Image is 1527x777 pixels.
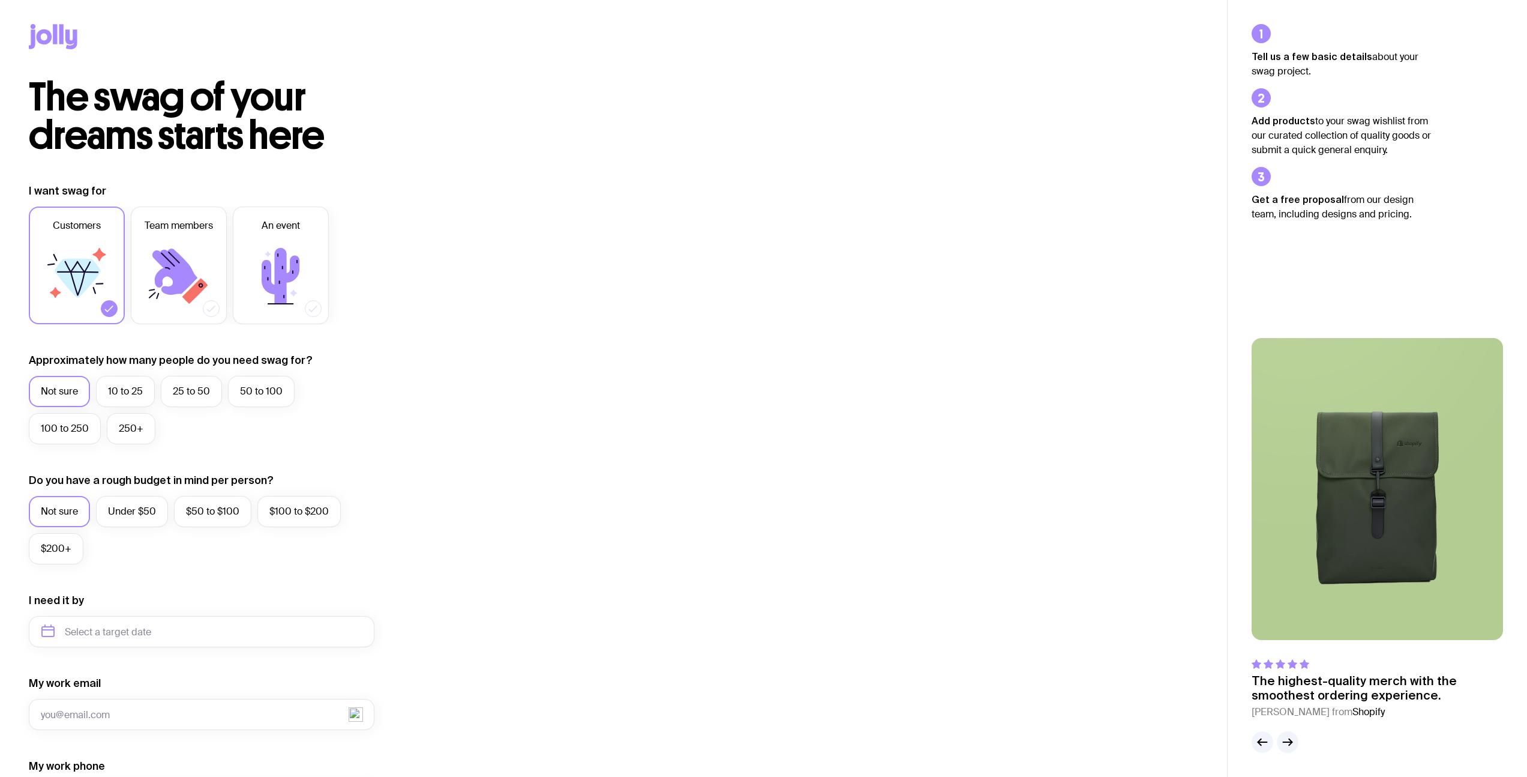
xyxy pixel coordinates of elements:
[29,759,105,773] label: My work phone
[1252,113,1432,157] p: to your swag wishlist from our curated collection of quality goods or submit a quick general enqu...
[29,473,274,488] label: Do you have a rough budget in mind per person?
[96,496,168,527] label: Under $50
[29,73,325,159] span: The swag of your dreams starts here
[29,533,83,564] label: $200+
[1252,705,1503,719] cite: [PERSON_NAME] from
[29,413,101,444] label: 100 to 250
[29,699,374,730] input: you@email.com
[1252,192,1432,222] p: from our design team, including designs and pricing.
[53,219,101,233] span: Customers
[1352,706,1385,718] span: Shopify
[1252,194,1344,205] strong: Get a free proposal
[1252,674,1503,703] p: The highest-quality merch with the smoothest ordering experience.
[257,496,341,527] label: $100 to $200
[29,616,374,647] input: Select a target date
[29,353,313,367] label: Approximately how many people do you need swag for?
[96,376,155,407] label: 10 to 25
[228,376,295,407] label: 50 to 100
[1252,51,1372,62] strong: Tell us a few basic details
[29,376,90,407] label: Not sure
[29,496,90,527] label: Not sure
[107,413,155,444] label: 250+
[145,219,213,233] span: Team members
[1252,115,1315,126] strong: Add products
[29,676,101,691] label: My work email
[161,376,222,407] label: 25 to 50
[29,593,84,608] label: I need it by
[349,707,363,722] img: npw-badge-icon-locked.svg
[262,219,300,233] span: An event
[174,496,251,527] label: $50 to $100
[29,184,106,198] label: I want swag for
[1252,49,1432,79] p: about your swag project.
